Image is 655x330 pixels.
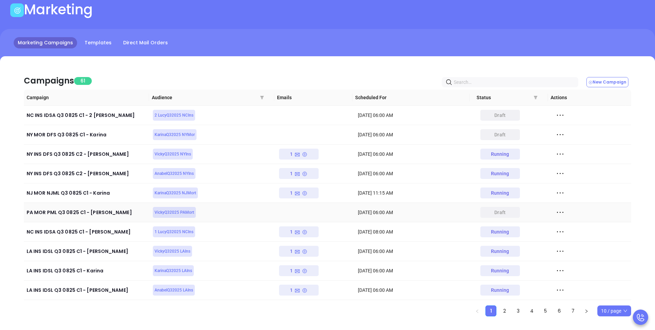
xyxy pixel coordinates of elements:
[477,94,545,101] span: Status
[24,75,74,87] div: Campaigns
[155,150,191,158] span: VickyQ32025 NYIns
[567,305,578,316] li: 7
[24,1,93,18] h1: Marketing
[27,169,147,178] div: NY INS DFS Q3 0825 C2 - [PERSON_NAME]
[358,267,471,274] div: [DATE] 06:00 AM
[485,305,496,316] li: 1
[513,306,523,316] a: 3
[491,285,509,296] div: Running
[155,131,195,138] span: KarinaQ32025 NYMor
[155,209,194,216] span: VickyQ32025 PAMort
[274,90,352,106] th: Emails
[259,90,265,105] span: filter
[358,209,471,216] div: [DATE] 06:00 AM
[540,305,551,316] li: 5
[358,150,471,158] div: [DATE] 06:00 AM
[27,228,147,236] div: NC INS IDSA Q3 0825 C1 - [PERSON_NAME]
[454,78,569,86] input: Search…
[27,131,147,139] div: NY MOR DFS Q3 0825 C1 - Karina
[586,77,628,87] button: New Campaign
[358,228,471,236] div: [DATE] 08:00 AM
[74,77,92,85] span: 61
[14,37,77,48] a: Marketing Campaigns
[581,305,592,316] li: Next Page
[358,189,471,197] div: [DATE] 11:15 AM
[358,286,471,294] div: [DATE] 06:00 AM
[491,149,509,160] div: Running
[290,149,307,160] div: 1
[534,95,538,100] span: filter
[290,226,307,237] div: 1
[540,306,551,316] a: 5
[584,309,588,313] span: right
[532,90,539,105] span: filter
[526,305,537,316] li: 4
[513,305,524,316] li: 3
[81,37,116,48] a: Templates
[494,110,506,121] div: draft
[24,90,149,106] th: Campaign
[152,94,272,101] span: Audience
[27,286,147,294] div: LA INS IDSL Q3 0825 C1 - [PERSON_NAME]
[155,228,193,236] span: 1 LucyQ32025 NCIns
[155,170,194,177] span: AnabelQ32025 NYIns
[475,309,479,313] span: left
[155,247,190,255] span: VickyQ32025 LAIns
[27,247,147,255] div: LA INS IDSL Q3 0825 C1 - [PERSON_NAME]
[27,189,147,197] div: NJ MOR NJML Q3 0825 C1 - Karina
[358,247,471,255] div: [DATE] 06:00 AM
[27,267,147,275] div: LA INS IDSL Q3 0825 C1 - Karina
[472,305,483,316] li: Previous Page
[597,305,631,316] div: Page Size
[290,265,307,276] div: 1
[155,267,192,274] span: KarinaQ32025 LAIns
[499,306,510,316] a: 2
[290,187,307,198] div: 1
[155,111,193,119] span: 2 LucyQ32025 NCIns
[494,129,506,140] div: draft
[499,305,510,316] li: 2
[491,265,509,276] div: Running
[260,95,264,100] span: filter
[358,170,471,177] div: [DATE] 06:00 AM
[290,168,307,179] div: 1
[155,189,196,197] span: KarinaQ32025 NJMort
[554,305,565,316] li: 6
[491,168,509,179] div: Running
[491,246,509,257] div: Running
[27,111,147,119] div: NC INS IDSA Q3 0825 C1 - 2 [PERSON_NAME]
[581,305,592,316] button: right
[358,131,471,138] div: [DATE] 06:00 AM
[119,37,172,48] a: Direct Mail Orders
[491,187,509,198] div: Running
[352,90,470,106] th: Scheduled For
[568,306,578,316] a: 7
[472,305,483,316] button: left
[27,150,147,158] div: NY INS DFS Q3 0825 C2 - [PERSON_NAME]
[494,207,506,218] div: draft
[554,306,564,316] a: 6
[290,246,307,257] div: 1
[358,111,471,119] div: [DATE] 06:00 AM
[290,285,307,296] div: 1
[527,306,537,316] a: 4
[491,226,509,237] div: Running
[155,286,193,294] span: AnabelQ32025 LAIns
[486,306,496,316] a: 1
[548,90,626,106] th: Actions
[601,306,627,316] span: 10 / page
[27,208,147,216] div: PA MOR PML Q3 0825 C1 - [PERSON_NAME]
